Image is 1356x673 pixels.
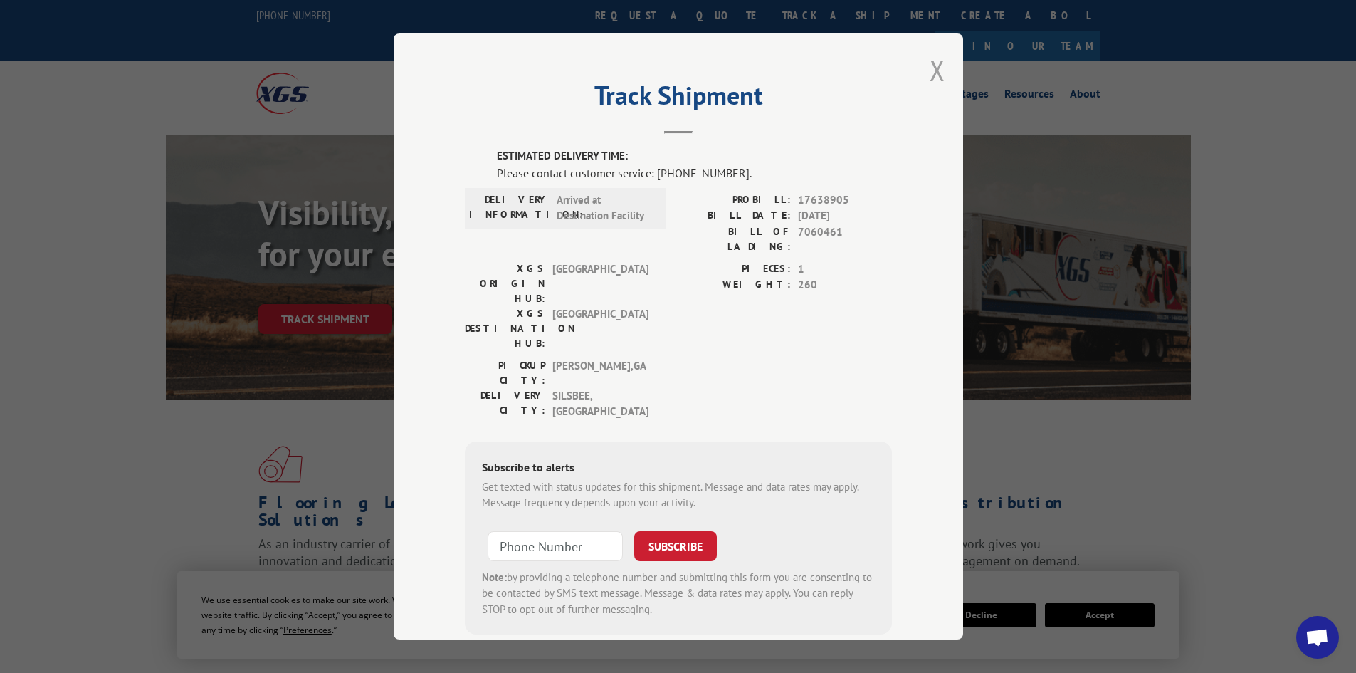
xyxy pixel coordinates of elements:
[465,261,545,306] label: XGS ORIGIN HUB:
[482,459,875,479] div: Subscribe to alerts
[465,85,892,113] h2: Track Shipment
[482,570,875,618] div: by providing a telephone number and submitting this form you are consenting to be contacted by SM...
[930,51,945,89] button: Close modal
[465,306,545,351] label: XGS DESTINATION HUB:
[465,388,545,420] label: DELIVERY CITY:
[798,208,892,224] span: [DATE]
[497,148,892,165] label: ESTIMATED DELIVERY TIME:
[678,224,791,254] label: BILL OF LADING:
[798,192,892,209] span: 17638905
[465,358,545,388] label: PICKUP CITY:
[678,208,791,224] label: BILL DATE:
[482,479,875,511] div: Get texted with status updates for this shipment. Message and data rates may apply. Message frequ...
[634,531,717,561] button: SUBSCRIBE
[552,358,648,388] span: [PERSON_NAME] , GA
[482,570,507,584] strong: Note:
[798,277,892,293] span: 260
[552,388,648,420] span: SILSBEE , [GEOGRAPHIC_DATA]
[497,165,892,182] div: Please contact customer service: [PHONE_NUMBER].
[469,192,550,224] label: DELIVERY INFORMATION:
[678,277,791,293] label: WEIGHT:
[488,531,623,561] input: Phone Number
[552,261,648,306] span: [GEOGRAPHIC_DATA]
[1296,616,1339,659] div: Open chat
[798,261,892,278] span: 1
[798,224,892,254] span: 7060461
[678,261,791,278] label: PIECES:
[557,192,653,224] span: Arrived at Destination Facility
[678,192,791,209] label: PROBILL:
[552,306,648,351] span: [GEOGRAPHIC_DATA]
